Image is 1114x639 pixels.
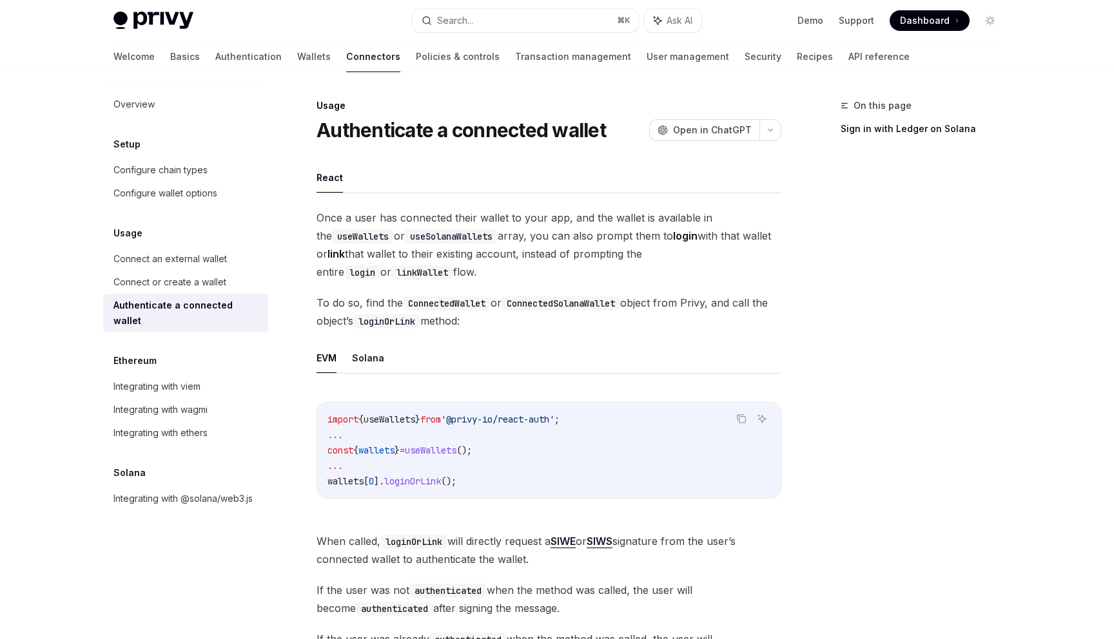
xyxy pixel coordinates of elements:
[441,475,456,487] span: ();
[554,414,560,425] span: ;
[352,343,384,373] button: Solana
[113,425,208,441] div: Integrating with ethers
[332,229,394,243] code: useWallets
[409,584,487,598] code: authenticated
[103,375,268,398] a: Integrating with viem
[745,41,781,72] a: Security
[980,10,1001,31] button: Toggle dark mode
[327,247,345,260] strong: link
[841,119,1011,139] a: Sign in with Ledger on Solana
[317,581,781,617] span: If the user was not when the method was called, the user will become after signing the message.
[405,229,498,243] code: useSolanaWallets
[113,379,200,394] div: Integrating with viem
[113,97,155,112] div: Overview
[353,314,420,329] code: loginOrLink
[848,41,910,72] a: API reference
[327,429,343,441] span: ...
[364,475,369,487] span: [
[317,294,781,330] span: To do so, find the or object from Privy, and call the object’s method:
[900,14,950,27] span: Dashboard
[364,414,415,425] span: useWallets
[113,491,253,506] div: Integrating with @solana/web3.js
[395,444,400,456] span: }
[673,124,752,137] span: Open in ChatGPT
[733,410,750,427] button: Copy the contents from the code block
[103,182,268,205] a: Configure wallet options
[327,475,364,487] span: wallets
[113,137,141,152] h5: Setup
[420,414,441,425] span: from
[297,41,331,72] a: Wallets
[113,162,208,178] div: Configure chain types
[103,247,268,271] a: Connect an external wallet
[113,402,208,417] div: Integrating with wagmi
[353,444,358,456] span: {
[103,93,268,116] a: Overview
[113,251,227,267] div: Connect an external wallet
[317,209,781,281] span: Once a user has connected their wallet to your app, and the wallet is available in the or array, ...
[317,162,343,193] button: React
[754,410,770,427] button: Ask AI
[673,229,698,242] strong: login
[400,444,405,456] span: =
[617,15,630,26] span: ⌘ K
[369,475,374,487] span: 0
[649,119,759,141] button: Open in ChatGPT
[327,444,353,456] span: const
[346,41,400,72] a: Connectors
[441,414,554,425] span: '@privy-io/react-auth'
[384,475,441,487] span: loginOrLink
[215,41,282,72] a: Authentication
[374,475,384,487] span: ].
[113,298,260,329] div: Authenticate a connected wallet
[103,271,268,294] a: Connect or create a wallet
[103,294,268,332] a: Authenticate a connected wallet
[391,265,453,280] code: linkWallet
[380,535,447,549] code: loginOrLink
[317,119,606,142] h1: Authenticate a connected wallet
[113,12,193,30] img: light logo
[344,265,380,280] code: login
[317,99,781,112] div: Usage
[797,14,823,27] a: Demo
[103,421,268,444] a: Integrating with ethers
[170,41,200,72] a: Basics
[667,14,692,27] span: Ask AI
[587,535,612,548] a: SIWS
[797,41,833,72] a: Recipes
[103,398,268,421] a: Integrating with wagmi
[113,465,146,481] h5: Solana
[358,414,364,425] span: {
[403,296,491,310] code: ConnectedWallet
[515,41,631,72] a: Transaction management
[327,460,343,472] span: ...
[113,41,155,72] a: Welcome
[356,602,433,616] code: authenticated
[502,296,620,310] code: ConnectedSolanaWallet
[113,186,217,201] div: Configure wallet options
[317,343,337,373] button: EVM
[103,487,268,510] a: Integrating with @solana/web3.js
[854,98,912,113] span: On this page
[113,274,226,290] div: Connect or create a wallet
[416,41,500,72] a: Policies & controls
[358,444,395,456] span: wallets
[103,158,268,182] a: Configure chain types
[645,9,701,32] button: Ask AI
[405,444,456,456] span: useWallets
[437,13,473,28] div: Search...
[113,225,142,241] h5: Usage
[551,535,576,548] a: SIWE
[113,353,157,368] h5: Ethereum
[413,9,638,32] button: Search...⌘K
[327,414,358,425] span: import
[890,10,970,31] a: Dashboard
[317,532,781,568] span: When called, will directly request a or signature from the user’s connected wallet to authenticat...
[415,414,420,425] span: }
[456,444,472,456] span: ();
[839,14,874,27] a: Support
[647,41,729,72] a: User management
